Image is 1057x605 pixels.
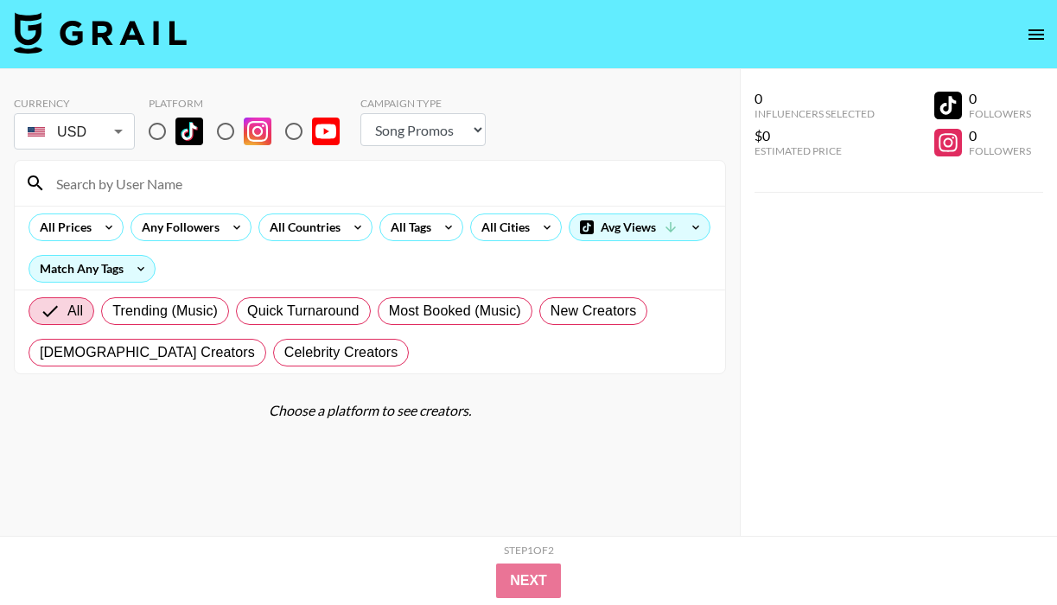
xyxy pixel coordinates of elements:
div: Currency [14,97,135,110]
img: TikTok [175,118,203,145]
div: Step 1 of 2 [504,544,554,557]
div: 0 [969,127,1031,144]
iframe: Drift Widget Chat Controller [971,519,1036,584]
span: Trending (Music) [112,301,218,322]
img: Grail Talent [14,12,187,54]
div: 0 [755,90,875,107]
img: Instagram [244,118,271,145]
div: Choose a platform to see creators. [14,402,726,419]
div: 0 [969,90,1031,107]
div: Match Any Tags [29,256,155,282]
div: All Countries [259,214,344,240]
div: All Prices [29,214,95,240]
div: Influencers Selected [755,107,875,120]
input: Search by User Name [46,169,715,197]
span: Celebrity Creators [284,342,398,363]
div: Platform [149,97,353,110]
div: USD [17,117,131,147]
span: Most Booked (Music) [389,301,521,322]
div: Followers [969,107,1031,120]
div: Estimated Price [755,144,875,157]
div: All Tags [380,214,435,240]
span: All [67,301,83,322]
div: Campaign Type [360,97,486,110]
div: Any Followers [131,214,223,240]
span: New Creators [551,301,637,322]
div: Followers [969,144,1031,157]
button: Next [496,564,561,598]
div: Avg Views [570,214,710,240]
div: $0 [755,127,875,144]
span: [DEMOGRAPHIC_DATA] Creators [40,342,255,363]
button: open drawer [1019,17,1054,52]
span: Quick Turnaround [247,301,360,322]
div: All Cities [471,214,533,240]
img: YouTube [312,118,340,145]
